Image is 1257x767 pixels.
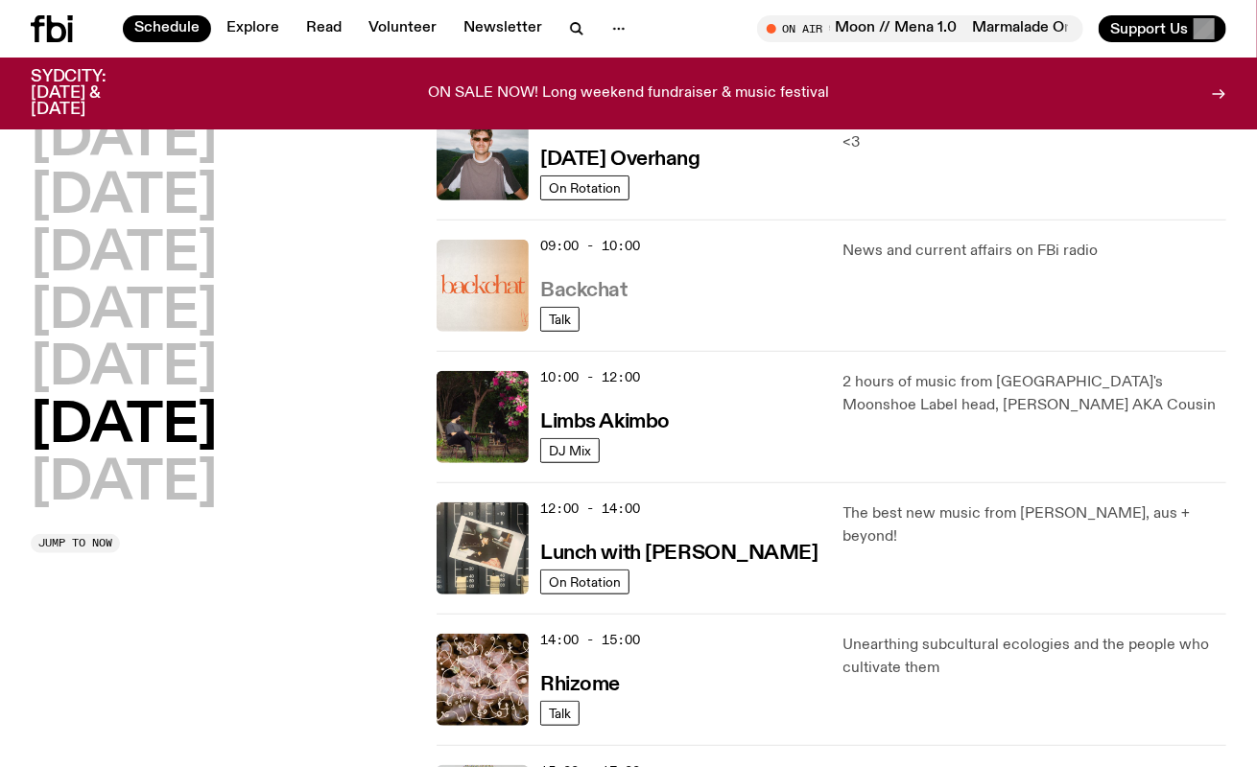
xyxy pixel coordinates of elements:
a: Talk [540,701,580,726]
img: A close up picture of a bunch of ginger roots. Yellow squiggles with arrows, hearts and dots are ... [437,634,529,726]
a: Rhizome [540,671,620,695]
span: 09:00 - 10:00 [540,237,640,255]
a: Talk [540,307,580,332]
button: [DATE] [31,113,217,167]
span: Support Us [1110,20,1188,37]
button: [DATE] [31,228,217,282]
h3: Limbs Akimbo [540,412,670,432]
a: Explore [215,15,291,42]
img: A polaroid of Ella Avni in the studio on top of the mixer which is also located in the studio. [437,502,529,594]
button: On AirMarmalade On The Moon // Mena 1.0Marmalade On The Moon // Mena 1.0 [757,15,1083,42]
button: [DATE] [31,286,217,339]
h3: Backchat [540,281,627,301]
a: Newsletter [452,15,554,42]
p: News and current affairs on FBi radio [843,240,1226,263]
p: Sharing beautiful things to cruise on into the weekend <3 [843,108,1226,154]
button: [DATE] [31,171,217,224]
p: ON SALE NOW! Long weekend fundraiser & music festival [428,85,829,103]
a: Read [295,15,353,42]
span: Jump to now [38,538,112,548]
a: On Rotation [540,569,629,594]
a: Limbs Akimbo [540,408,670,432]
button: Support Us [1099,15,1226,42]
h3: [DATE] Overhang [540,150,700,170]
span: On Rotation [549,180,621,195]
a: Volunteer [357,15,448,42]
button: [DATE] [31,400,217,453]
h3: Lunch with [PERSON_NAME] [540,544,818,564]
img: Harrie Hastings stands in front of cloud-covered sky and rolling hills. He's wearing sunglasses a... [437,108,529,200]
h3: Rhizome [540,675,620,695]
p: Unearthing subcultural ecologies and the people who cultivate them [843,634,1226,680]
button: [DATE] [31,457,217,511]
button: Jump to now [31,534,120,553]
span: 12:00 - 14:00 [540,500,640,518]
a: On Rotation [540,175,629,200]
button: [DATE] [31,342,217,396]
span: Talk [549,706,571,720]
h3: SYDCITY: [DATE] & [DATE] [31,69,154,118]
a: [DATE] Overhang [540,146,700,170]
p: The best new music from [PERSON_NAME], aus + beyond! [843,502,1226,548]
a: Lunch with [PERSON_NAME] [540,540,818,564]
span: 14:00 - 15:00 [540,631,640,649]
p: 2 hours of music from [GEOGRAPHIC_DATA]'s Moonshoe Label head, [PERSON_NAME] AKA Cousin [843,371,1226,417]
a: Backchat [540,277,627,301]
span: 10:00 - 12:00 [540,368,640,386]
a: Schedule [123,15,211,42]
span: Talk [549,312,571,326]
span: On Rotation [549,574,621,589]
img: Jackson sits at an outdoor table, legs crossed and gazing at a black and brown dog also sitting a... [437,371,529,463]
a: DJ Mix [540,438,600,463]
span: DJ Mix [549,443,591,457]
